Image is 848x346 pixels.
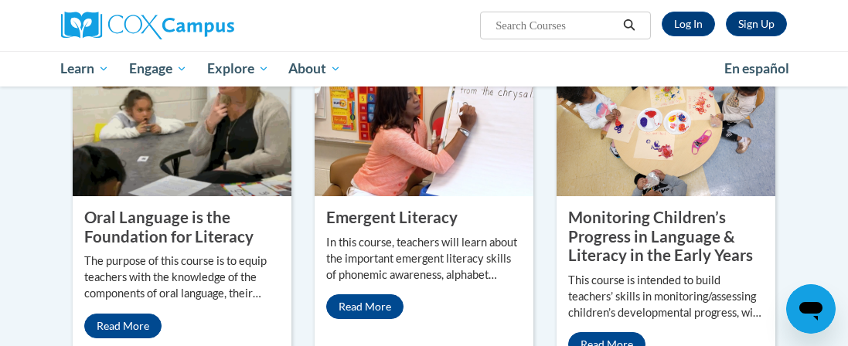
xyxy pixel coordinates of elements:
[326,294,404,319] a: Read More
[326,235,522,283] p: In this course, teachers will learn about the important emergent literacy skills of phonemic awar...
[714,53,799,85] a: En español
[73,42,291,196] img: Oral Language is the Foundation for Literacy
[61,12,234,39] img: Cox Campus
[84,314,162,338] a: Read More
[119,51,197,86] a: Engage
[84,253,280,302] p: The purpose of this course is to equip teachers with the knowledge of the components of oral lang...
[724,60,789,76] span: En español
[197,51,279,86] a: Explore
[315,42,533,196] img: Emergent Literacy
[129,59,187,78] span: Engage
[786,284,836,334] iframe: Button to launch messaging window
[288,59,341,78] span: About
[278,51,351,86] a: About
[662,12,715,36] a: Log In
[568,273,764,321] p: This course is intended to build teachers’ skills in monitoring/assessing children’s developmenta...
[618,16,641,35] button: Search
[494,16,618,35] input: Search Courses
[84,208,254,246] property: Oral Language is the Foundation for Literacy
[557,42,775,196] img: Monitoring Children’s Progress in Language & Literacy in the Early Years
[326,208,458,226] property: Emergent Literacy
[726,12,787,36] a: Register
[568,208,753,264] property: Monitoring Children’s Progress in Language & Literacy in the Early Years
[51,51,120,86] a: Learn
[61,12,288,39] a: Cox Campus
[49,51,799,86] div: Main menu
[207,59,269,78] span: Explore
[60,59,109,78] span: Learn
